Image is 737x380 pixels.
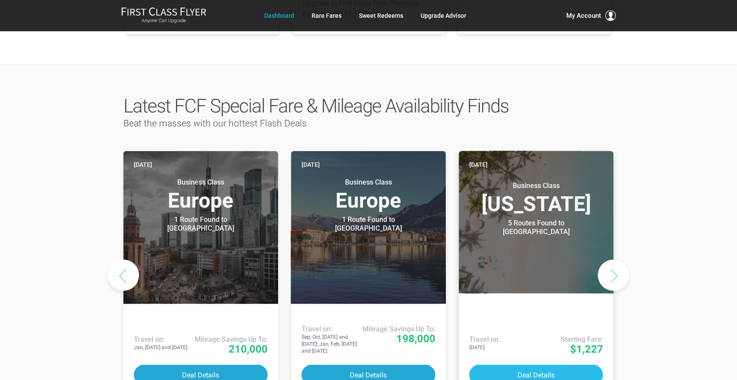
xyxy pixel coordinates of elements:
time: [DATE] [134,160,152,169]
div: 1 Route Found to [GEOGRAPHIC_DATA] [146,215,255,233]
a: Sweet Redeems [359,8,403,23]
button: Previous slide [108,260,139,291]
h3: Europe [302,178,435,211]
small: Business Class [314,178,423,187]
img: First Class Flyer [121,7,206,16]
span: My Account [566,10,601,21]
button: Next slide [598,260,629,291]
time: [DATE] [302,160,320,169]
time: [DATE] [469,160,488,169]
a: Dashboard [264,8,294,23]
small: Anyone Can Upgrade [121,18,206,24]
div: 5 Routes Found to [GEOGRAPHIC_DATA] [482,219,591,236]
small: Business Class [146,178,255,187]
small: Business Class [482,182,591,190]
a: First Class FlyerAnyone Can Upgrade [121,7,206,24]
a: Upgrade Advisor [421,8,466,23]
span: Beat the masses with our hottest Flash Deals [123,118,307,129]
h3: [US_STATE] [469,182,603,215]
h3: Europe [134,178,268,211]
a: Rare Fares [312,8,342,23]
button: My Account [566,10,616,21]
div: 1 Route Found to [GEOGRAPHIC_DATA] [314,215,423,233]
span: Latest FCF Special Fare & Mileage Availability Finds [123,95,508,117]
